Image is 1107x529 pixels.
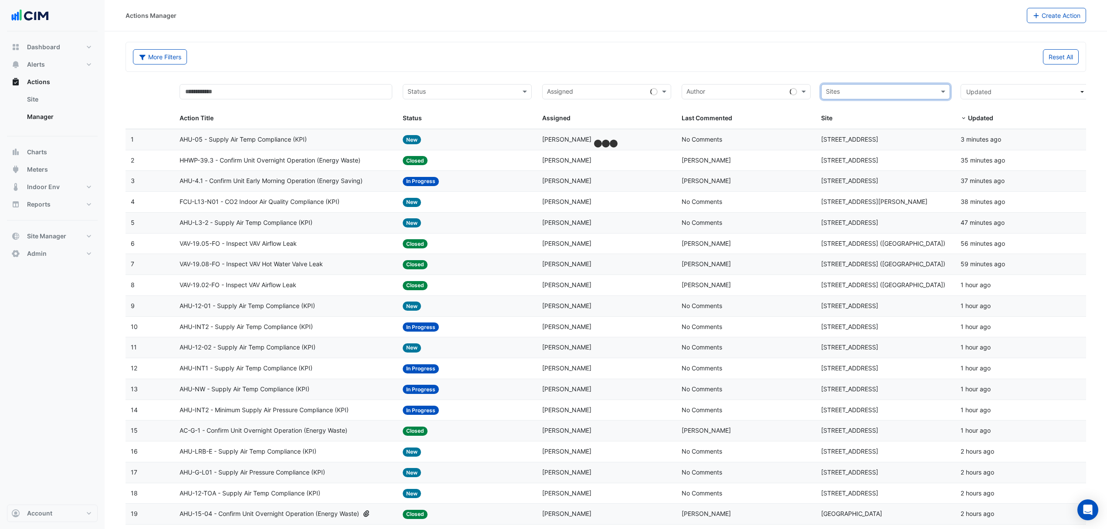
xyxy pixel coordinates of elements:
span: Closed [403,281,428,290]
span: [PERSON_NAME] [542,364,591,372]
span: Closed [403,239,428,248]
span: 3 [131,177,135,184]
span: AHU-G-L01 - Supply Air Pressure Compliance (KPI) [180,468,325,478]
span: [GEOGRAPHIC_DATA] [821,510,882,517]
a: Site [20,91,98,108]
span: Alerts [27,60,45,69]
span: 19 [131,510,138,517]
span: AHU-05 - Supply Air Temp Compliance (KPI) [180,135,307,145]
span: Action Title [180,114,214,122]
span: Last Commented [682,114,732,122]
span: 11 [131,343,137,351]
span: AHU-12-01 - Supply Air Temp Compliance (KPI) [180,301,315,311]
span: 2025-09-24T10:21:18.214 [961,364,991,372]
app-icon: Dashboard [11,43,20,51]
span: 4 [131,198,135,205]
span: Indoor Env [27,183,60,191]
div: Actions [7,91,98,129]
span: 2025-09-24T10:21:41.207 [961,343,991,351]
span: [STREET_ADDRESS] [821,364,878,372]
span: Site [821,114,832,122]
span: No Comments [682,198,722,205]
span: 2025-09-24T10:21:11.190 [961,385,991,393]
span: No Comments [682,364,722,372]
button: Dashboard [7,38,98,56]
app-icon: Indoor Env [11,183,20,191]
span: [PERSON_NAME] [682,156,731,164]
span: AC-G-1 - Confirm Unit Overnight Operation (Energy Waste) [180,426,347,436]
span: 6 [131,240,135,247]
span: 2025-09-24T10:19:17.452 [961,427,991,434]
span: 2025-09-24T10:11:43.501 [961,448,994,455]
span: 2025-09-24T11:07:00.487 [961,156,1005,164]
span: AHU-INT1 - Supply Air Temp Compliance (KPI) [180,363,312,373]
span: [PERSON_NAME] [542,510,591,517]
span: [PERSON_NAME] [542,136,591,143]
button: Reset All [1043,49,1079,64]
span: [PERSON_NAME] [682,510,731,517]
button: Updated [961,84,1090,99]
app-icon: Meters [11,165,20,174]
span: [PERSON_NAME] [542,156,591,164]
span: AHU-L3-2 - Supply Air Temp Compliance (KPI) [180,218,312,228]
button: Indoor Env [7,178,98,196]
a: Manager [20,108,98,125]
span: Charts [27,148,47,156]
span: New [403,489,421,498]
span: 15 [131,427,138,434]
span: [PERSON_NAME] [542,260,591,268]
span: 10 [131,323,138,330]
span: 2025-09-24T10:43:36.505 [961,260,1005,268]
span: Dashboard [27,43,60,51]
span: [PERSON_NAME] [682,260,731,268]
span: [STREET_ADDRESS] ([GEOGRAPHIC_DATA]) [821,260,945,268]
span: [STREET_ADDRESS] [821,156,878,164]
span: No Comments [682,136,722,143]
span: 16 [131,448,138,455]
span: AHU-12-TOA - Supply Air Temp Compliance (KPI) [180,488,320,498]
span: AHU-INT2 - Supply Air Temp Compliance (KPI) [180,322,313,332]
span: [PERSON_NAME] [542,427,591,434]
span: No Comments [682,448,722,455]
span: [STREET_ADDRESS][PERSON_NAME] [821,198,927,205]
span: [PERSON_NAME] [682,427,731,434]
span: In Progress [403,177,439,186]
span: New [403,302,421,311]
button: Actions [7,73,98,91]
img: Company Logo [10,7,50,24]
span: In Progress [403,406,439,415]
span: No Comments [682,323,722,330]
span: [STREET_ADDRESS] ([GEOGRAPHIC_DATA]) [821,240,945,247]
span: In Progress [403,385,439,394]
span: FCU-L13-N01 - CO2 Indoor Air Quality Compliance (KPI) [180,197,340,207]
span: [STREET_ADDRESS] [821,468,878,476]
button: Account [7,505,98,522]
span: [PERSON_NAME] [682,240,731,247]
span: HHWP-39.3 - Confirm Unit Overnight Operation (Energy Waste) [180,156,360,166]
span: 8 [131,281,135,288]
span: Account [27,509,52,518]
span: Assigned [542,114,570,122]
button: Site Manager [7,227,98,245]
span: [STREET_ADDRESS] ([GEOGRAPHIC_DATA]) [821,281,945,288]
button: Alerts [7,56,98,73]
span: VAV-19.02-FO - Inspect VAV Airflow Leak [180,280,296,290]
span: Status [403,114,422,122]
span: [PERSON_NAME] [542,343,591,351]
span: 2 [131,156,134,164]
span: 2025-09-24T11:05:28.886 [961,177,1005,184]
span: No Comments [682,343,722,351]
span: 5 [131,219,135,226]
span: [STREET_ADDRESS] [821,302,878,309]
span: [PERSON_NAME] [542,302,591,309]
span: [PERSON_NAME] [542,385,591,393]
span: No Comments [682,385,722,393]
span: Closed [403,156,428,165]
span: [STREET_ADDRESS] [821,448,878,455]
span: [STREET_ADDRESS] [821,385,878,393]
span: 12 [131,364,137,372]
span: AHU-NW - Supply Air Temp Compliance (KPI) [180,384,309,394]
span: [STREET_ADDRESS] [821,219,878,226]
span: 17 [131,468,137,476]
span: 2025-09-24T10:46:19.979 [961,240,1005,247]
